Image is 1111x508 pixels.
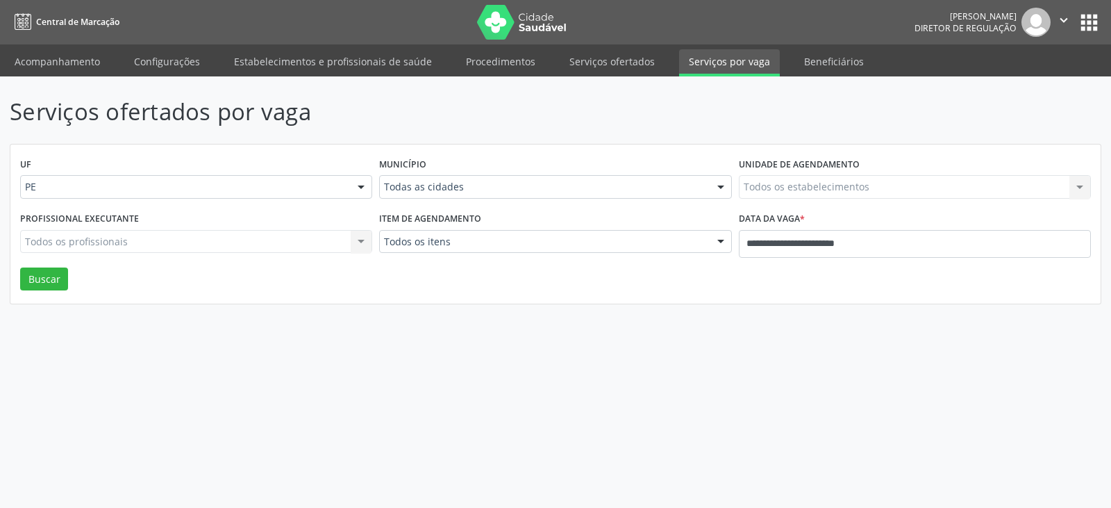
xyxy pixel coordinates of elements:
[124,49,210,74] a: Configurações
[224,49,442,74] a: Estabelecimentos e profissionais de saúde
[5,49,110,74] a: Acompanhamento
[20,268,68,291] button: Buscar
[384,180,703,194] span: Todas as cidades
[794,49,874,74] a: Beneficiários
[1056,13,1071,28] i: 
[914,10,1017,22] div: [PERSON_NAME]
[10,95,774,129] p: Serviços ofertados por vaga
[379,154,426,176] label: Município
[20,208,139,230] label: Profissional executante
[679,49,780,76] a: Serviços por vaga
[20,154,31,176] label: UF
[914,22,1017,34] span: Diretor de regulação
[1077,10,1101,35] button: apps
[560,49,665,74] a: Serviços ofertados
[384,235,703,249] span: Todos os itens
[10,10,119,33] a: Central de Marcação
[1021,8,1051,37] img: img
[456,49,545,74] a: Procedimentos
[379,208,481,230] label: Item de agendamento
[1051,8,1077,37] button: 
[25,180,344,194] span: PE
[739,154,860,176] label: Unidade de agendamento
[36,16,119,28] span: Central de Marcação
[739,208,805,230] label: Data da vaga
